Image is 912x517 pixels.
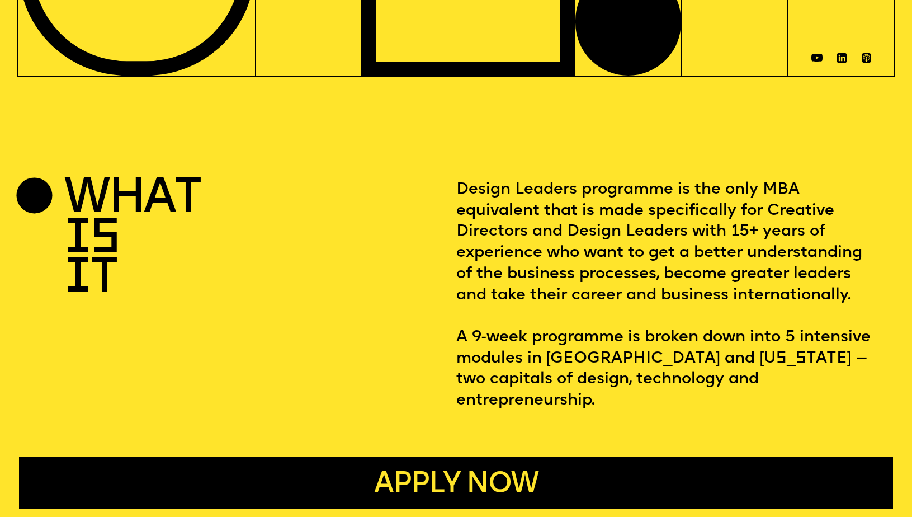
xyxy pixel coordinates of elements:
[64,216,90,263] span: i
[19,457,894,509] button: Apply now
[374,471,538,499] span: Apply now
[456,180,879,412] p: Design Leaders programme is the only MBA equivalent that is made specifically for Creative Direct...
[862,49,871,59] a: Spotify
[811,49,823,57] a: Youtube
[64,180,201,412] h2: what s t
[64,256,90,303] span: i
[837,49,847,59] a: Linkedin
